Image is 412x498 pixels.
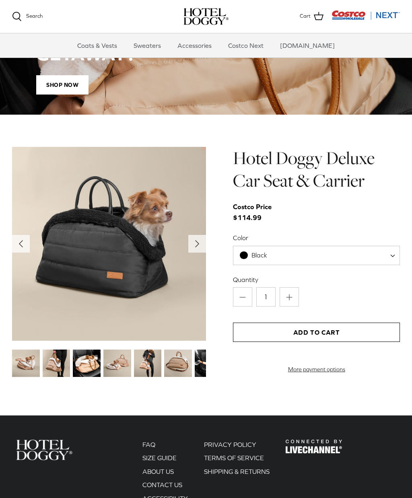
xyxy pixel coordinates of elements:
[233,147,400,192] h1: Hotel Doggy Deluxe Car Seat & Carrier
[286,440,342,454] img: Hotel Doggy Costco Next
[142,468,174,475] a: ABOUT US
[300,12,311,21] span: Cart
[204,454,264,461] a: TERMS OF SERVICE
[70,33,124,58] a: Coats & Vests
[188,235,206,253] button: Next
[233,202,280,223] span: $114.99
[12,235,30,253] button: Previous
[142,454,177,461] a: SIZE GUIDE
[142,481,182,488] a: CONTACT US
[256,287,276,307] input: Quantity
[170,33,219,58] a: Accessories
[251,251,267,259] span: Black
[73,350,101,377] img: small dog in a tan dog carrier on a black seat in the car
[126,33,168,58] a: Sweaters
[233,275,400,284] label: Quantity
[36,23,376,64] h2: DID SOMEONE SAY, GETAWAY?
[300,11,323,22] a: Cart
[36,75,89,95] span: Shop Now
[332,15,400,21] a: Visit Costco Next
[12,12,43,21] a: Search
[183,8,229,25] img: hoteldoggycom
[204,468,270,475] a: SHIPPING & RETURNS
[183,8,229,25] a: hoteldoggy.com hoteldoggycom
[142,441,155,448] a: FAQ
[233,233,400,242] label: Color
[204,441,256,448] a: PRIVACY POLICY
[233,202,272,212] div: Costco Price
[221,33,271,58] a: Costco Next
[233,246,400,265] span: Black
[233,366,400,373] a: More payment options
[332,10,400,20] img: Costco Next
[16,440,72,460] img: Hotel Doggy Costco Next
[233,251,283,259] span: Black
[273,33,342,58] a: [DOMAIN_NAME]
[26,13,43,19] span: Search
[233,323,400,342] button: Add to Cart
